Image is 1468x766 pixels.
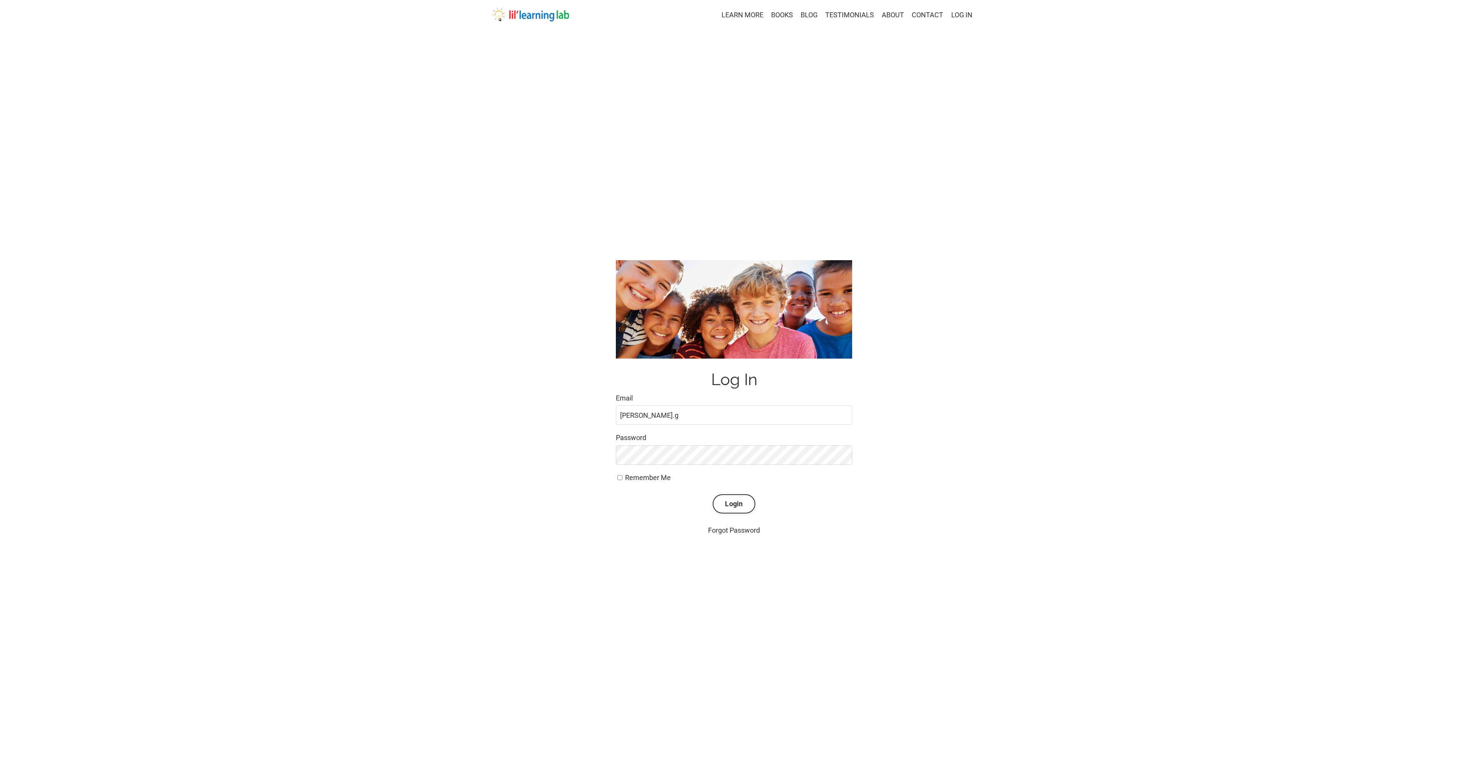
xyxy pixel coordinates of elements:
[492,8,569,22] img: lil' learning lab
[771,10,793,21] a: BOOKS
[617,475,622,480] input: Remember Me
[825,10,874,21] a: TESTIMONIALS
[801,10,818,21] a: BLOG
[882,10,904,21] a: ABOUT
[616,370,852,389] h1: Log In
[951,11,972,19] a: LOG IN
[616,432,852,444] label: Password
[708,526,760,534] a: Forgot Password
[616,393,852,404] label: Email
[713,494,755,513] button: Login
[912,10,943,21] a: CONTACT
[722,10,763,21] a: LEARN MORE
[625,474,671,482] span: Remember Me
